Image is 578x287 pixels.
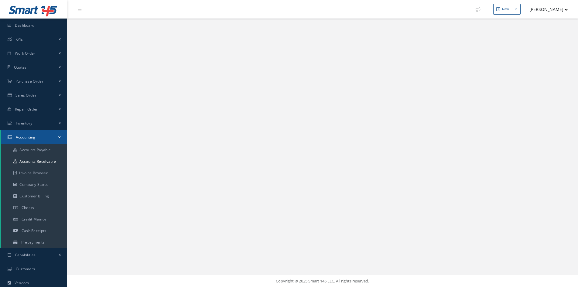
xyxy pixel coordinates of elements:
a: Checks [1,202,67,214]
span: Checks [22,205,34,210]
span: Quotes [14,65,27,70]
span: Inventory [16,121,32,126]
button: New [493,4,521,15]
button: [PERSON_NAME] [524,3,568,15]
a: Accounts Receivable [1,156,67,167]
a: Accounting [1,130,67,144]
span: Customers [16,266,35,272]
a: Prepayments [1,237,67,248]
a: Invoice Browser [1,167,67,179]
span: Repair Order [15,107,38,112]
a: Credit Memos [1,214,67,225]
span: Accounting [16,135,36,140]
a: Customer Billing [1,190,67,202]
span: KPIs [15,37,23,42]
a: Accounts Payable [1,144,67,156]
span: Capabilities [15,252,36,258]
span: Cash Receipts [22,228,46,233]
a: Cash Receipts [1,225,67,237]
span: Work Order [15,51,36,56]
div: New [502,7,509,12]
span: Sales Order [15,93,36,98]
span: Purchase Order [15,79,43,84]
span: Prepayments [21,240,45,245]
span: Dashboard [15,23,35,28]
div: Copyright © 2025 Smart 145 LLC. All rights reserved. [73,278,572,284]
span: Credit Memos [22,217,47,222]
a: Company Status [1,179,67,190]
span: Vendors [15,280,29,285]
